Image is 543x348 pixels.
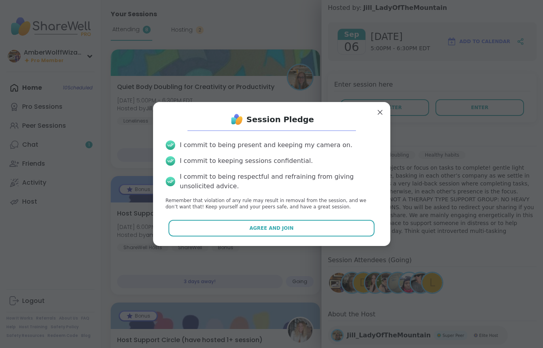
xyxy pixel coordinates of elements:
[180,172,378,191] div: I commit to being respectful and refraining from giving unsolicited advice.
[166,197,378,211] p: Remember that violation of any rule may result in removal from the session, and we don’t want tha...
[229,112,245,127] img: ShareWell Logo
[180,156,313,166] div: I commit to keeping sessions confidential.
[246,114,314,125] h1: Session Pledge
[250,225,294,232] span: Agree and Join
[180,140,352,150] div: I commit to being present and keeping my camera on.
[168,220,375,236] button: Agree and Join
